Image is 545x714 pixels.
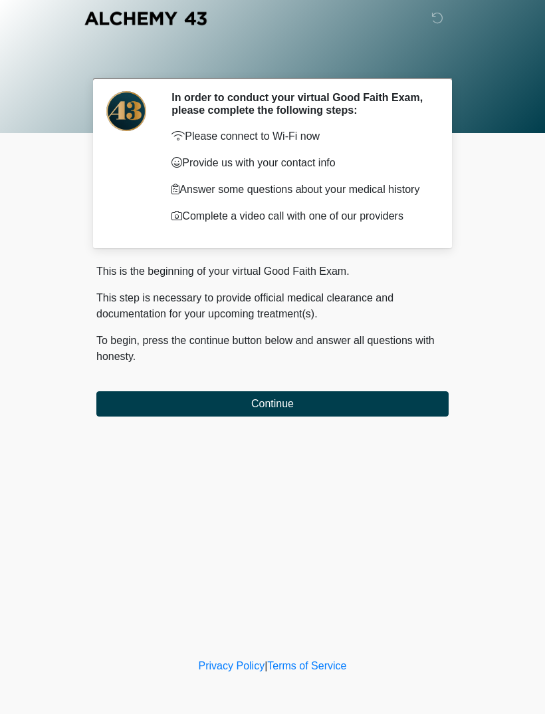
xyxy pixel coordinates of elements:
[265,660,267,671] a: |
[171,91,429,116] h2: In order to conduct your virtual Good Faith Exam, please complete the following steps:
[171,128,429,144] p: Please connect to Wi-Fi now
[86,48,459,73] h1: ‎ ‎ ‎ ‎
[96,333,449,365] p: To begin, press the continue button below and answer all questions with honesty.
[83,10,208,27] img: Alchemy 43 Logo
[96,290,449,322] p: This step is necessary to provide official medical clearance and documentation for your upcoming ...
[96,264,449,279] p: This is the beginning of your virtual Good Faith Exam.
[267,660,346,671] a: Terms of Service
[171,155,429,171] p: Provide us with your contact info
[96,391,449,417] button: Continue
[171,208,429,224] p: Complete a video call with one of our providers
[199,660,265,671] a: Privacy Policy
[171,182,429,198] p: Answer some questions about your medical history
[106,91,146,131] img: Agent Avatar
